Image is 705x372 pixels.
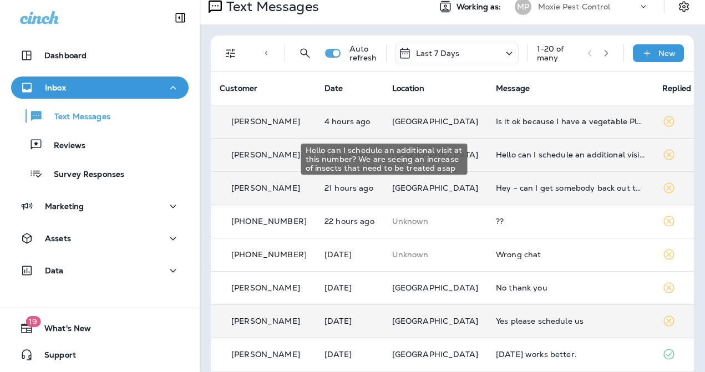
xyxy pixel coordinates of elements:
[496,184,645,192] div: Hey - can I get somebody back out to my house? I thought I was on a reoccurring, but doesn't look...
[392,116,478,126] span: [GEOGRAPHIC_DATA]
[538,2,611,11] p: Moxie Pest Control
[324,117,374,126] p: Aug 14, 2025 09:36 AM
[324,317,374,325] p: Aug 13, 2025 10:14 AM
[537,44,579,62] div: 1 - 20 of many
[45,202,84,211] p: Marketing
[392,83,424,93] span: Location
[43,112,110,123] p: Text Messages
[33,324,91,337] span: What's New
[301,144,468,175] div: Hello can I schedule an additional visit at this number? We are seeing an increase of insects tha...
[324,250,374,259] p: Aug 13, 2025 01:05 PM
[457,2,504,12] span: Working as:
[658,49,676,58] p: New
[496,150,645,159] div: Hello can I schedule an additional visit at this number? We are seeing an increase of insects tha...
[392,316,478,326] span: [GEOGRAPHIC_DATA]
[231,217,307,226] p: [PHONE_NUMBER]
[43,170,124,180] p: Survey Responses
[11,162,189,185] button: Survey Responses
[496,250,645,259] div: Wrong chat
[33,350,76,364] span: Support
[11,44,189,67] button: Dashboard
[231,184,300,192] p: [PERSON_NAME]
[220,42,242,64] button: Filters
[43,141,85,151] p: Reviews
[11,104,189,128] button: Text Messages
[294,42,316,64] button: Search Messages
[496,317,645,325] div: Yes please schedule us
[231,350,300,359] p: [PERSON_NAME]
[324,283,374,292] p: Aug 13, 2025 10:16 AM
[11,344,189,366] button: Support
[11,133,189,156] button: Reviews
[496,217,645,226] div: ??
[11,195,189,217] button: Marketing
[349,44,377,62] p: Auto refresh
[392,250,478,259] p: This customer does not have a last location and the phone number they messaged is not assigned to...
[392,217,478,226] p: This customer does not have a last location and the phone number they messaged is not assigned to...
[11,77,189,99] button: Inbox
[44,51,87,60] p: Dashboard
[26,316,40,327] span: 19
[496,283,645,292] div: No thank you
[220,83,257,93] span: Customer
[231,117,300,126] p: [PERSON_NAME]
[324,217,374,226] p: Aug 13, 2025 02:47 PM
[324,350,374,359] p: Aug 12, 2025 12:19 PM
[11,227,189,249] button: Assets
[231,250,307,259] p: [PHONE_NUMBER]
[392,283,478,293] span: [GEOGRAPHIC_DATA]
[496,117,645,126] div: Is it ok because I have a vegetable Plant outside .....
[324,184,374,192] p: Aug 13, 2025 03:56 PM
[392,349,478,359] span: [GEOGRAPHIC_DATA]
[45,83,66,92] p: Inbox
[231,283,300,292] p: [PERSON_NAME]
[11,317,189,339] button: 19What's New
[165,7,196,29] button: Collapse Sidebar
[496,83,530,93] span: Message
[496,350,645,359] div: Thursday works better.
[324,83,343,93] span: Date
[416,49,460,58] p: Last 7 Days
[662,83,691,93] span: Replied
[231,150,300,159] p: [PERSON_NAME]
[231,317,300,325] p: [PERSON_NAME]
[392,183,478,193] span: [GEOGRAPHIC_DATA]
[45,266,64,275] p: Data
[11,259,189,282] button: Data
[45,234,71,243] p: Assets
